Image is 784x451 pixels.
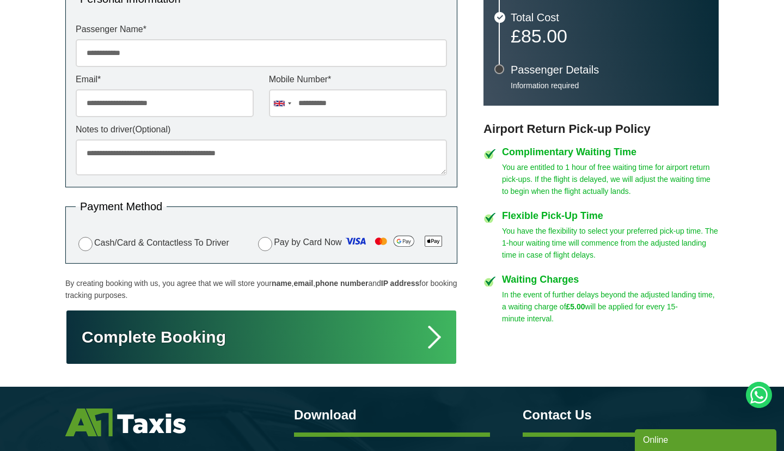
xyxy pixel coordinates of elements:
label: Email [76,75,254,84]
label: Pay by Card Now [255,233,447,253]
h3: Total Cost [511,12,708,23]
div: United Kingdom: +44 [269,90,295,117]
strong: name [272,279,292,288]
h3: Download [294,409,490,422]
h3: Airport Return Pick-up Policy [483,122,719,136]
p: In the event of further delays beyond the adjusted landing time, a waiting charge of will be appl... [502,289,719,325]
span: 85.00 [521,26,567,46]
strong: IP address [381,279,420,288]
p: By creating booking with us, you agree that we will store your , , and for booking tracking purpo... [65,277,457,301]
h4: Complimentary Waiting Time [502,147,719,157]
h3: Passenger Details [511,64,708,75]
span: (Optional) [132,125,170,134]
p: Information required [511,81,708,90]
strong: phone number [315,279,368,288]
label: Passenger Name [76,25,447,34]
img: A1 Taxis St Albans [65,409,186,436]
input: Pay by Card Now [258,237,272,251]
h3: Contact Us [523,409,719,422]
label: Notes to driver [76,125,447,134]
strong: email [293,279,313,288]
label: Cash/Card & Contactless To Driver [76,235,229,251]
h4: Flexible Pick-Up Time [502,211,719,221]
legend: Payment Method [76,201,167,212]
h4: Waiting Charges [502,275,719,284]
button: Complete Booking [65,309,457,365]
strong: £5.00 [566,302,585,311]
p: You have the flexibility to select your preferred pick-up time. The 1-hour waiting time will comm... [502,225,719,261]
input: Cash/Card & Contactless To Driver [78,237,93,251]
p: You are entitled to 1 hour of free waiting time for airport return pick-ups. If the flight is del... [502,161,719,197]
label: Mobile Number [269,75,447,84]
iframe: chat widget [635,427,779,451]
p: £ [511,28,708,44]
